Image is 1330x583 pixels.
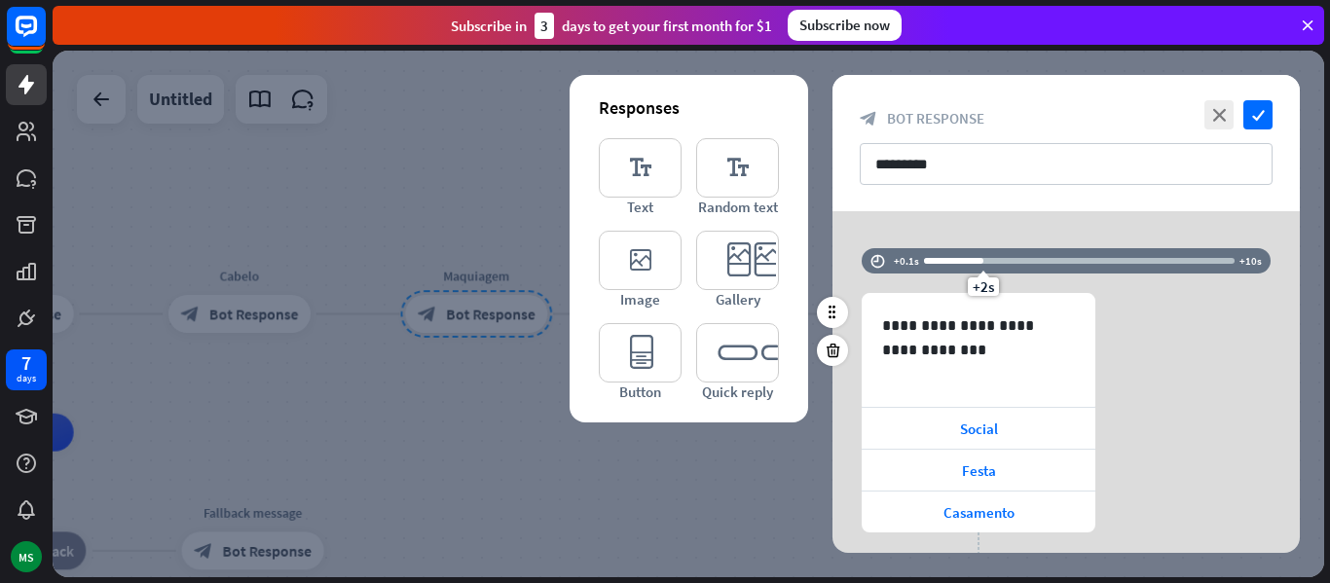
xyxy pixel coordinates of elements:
[943,503,1015,522] span: Casamento
[973,277,994,296] span: +2s
[451,13,772,39] div: Subscribe in days to get your first month for $1
[860,110,877,128] i: block_bot_response
[6,349,47,390] a: 7 days
[962,461,996,480] span: Festa
[535,13,554,39] div: 3
[788,10,902,41] div: Subscribe now
[1239,254,1262,268] div: +10s
[21,354,31,372] div: 7
[17,372,36,385] div: days
[887,109,984,128] span: Bot Response
[1204,100,1234,129] i: close
[894,254,919,268] div: +0.1s
[870,254,885,268] i: time
[960,419,998,438] span: Social
[1243,100,1273,129] i: check
[11,541,42,572] div: MS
